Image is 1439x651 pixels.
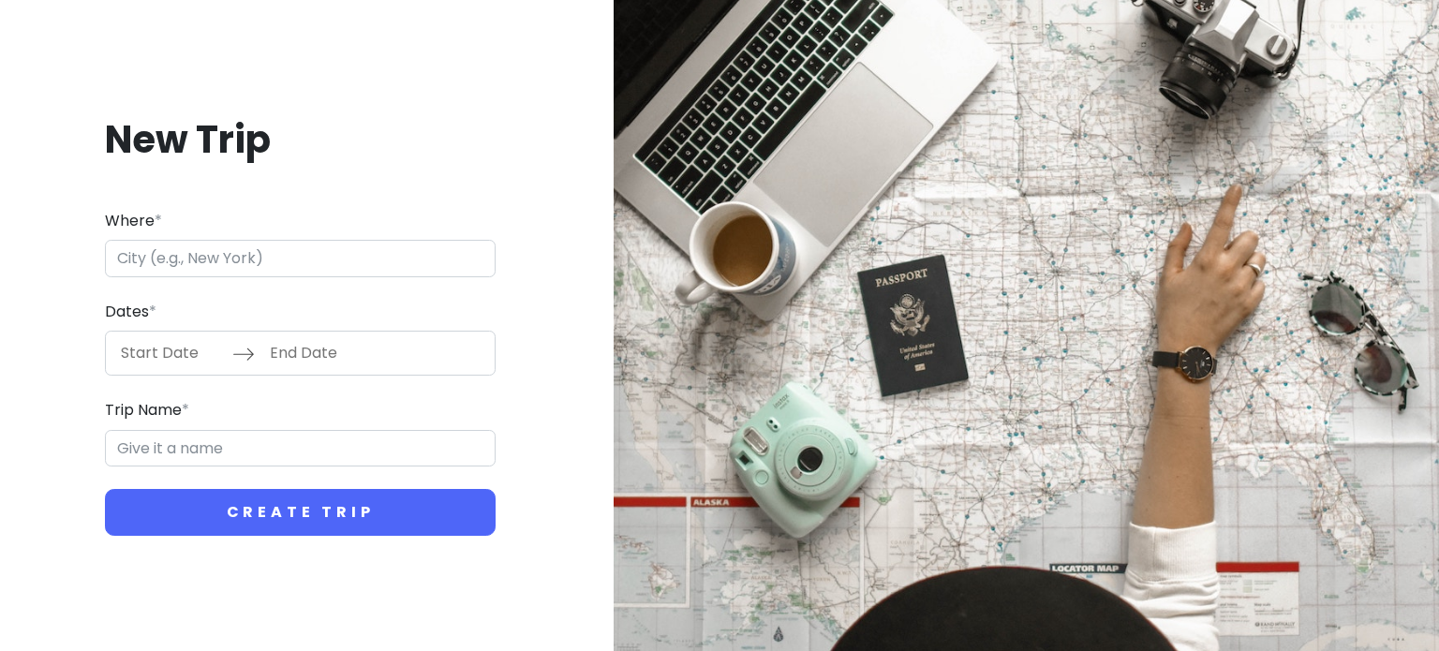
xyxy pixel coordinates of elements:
label: Where [105,209,162,233]
button: Create Trip [105,489,496,536]
input: Start Date [111,332,232,375]
input: End Date [260,332,381,375]
label: Trip Name [105,398,189,422]
label: Dates [105,300,156,324]
input: City (e.g., New York) [105,240,496,277]
input: Give it a name [105,430,496,467]
h1: New Trip [105,115,496,164]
